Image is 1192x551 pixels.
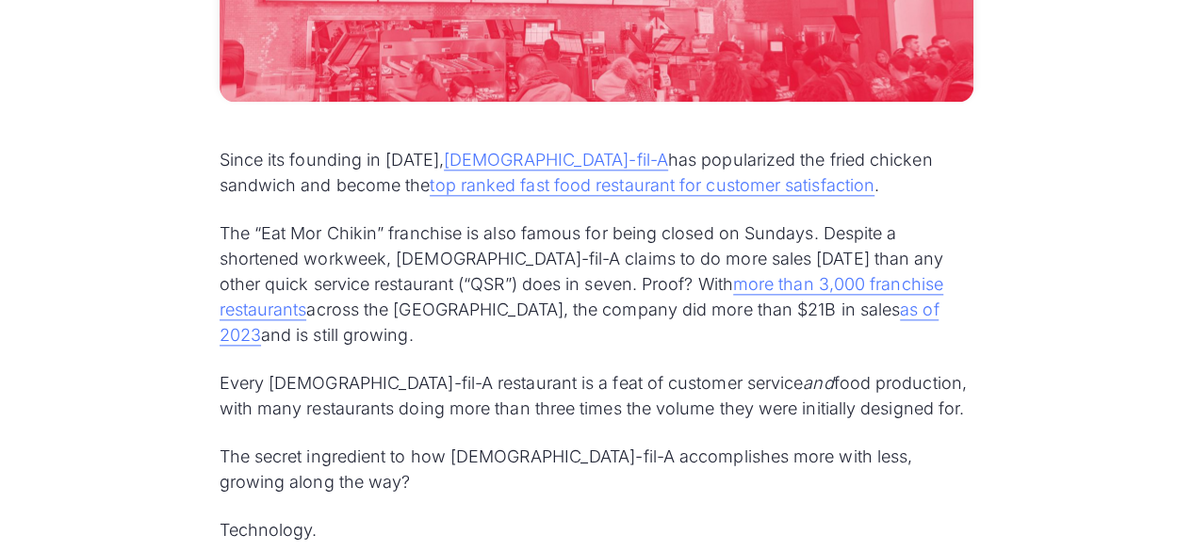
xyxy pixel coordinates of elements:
p: Since its founding in [DATE], has popularized the fried chicken sandwich and become the . [220,147,973,198]
p: Every [DEMOGRAPHIC_DATA]-fil-A restaurant is a feat of customer service food production, with man... [220,370,973,421]
a: top ranked fast food restaurant for customer satisfaction [430,175,874,196]
em: and [803,373,833,393]
a: [DEMOGRAPHIC_DATA]-fil-A [444,150,668,170]
p: The secret ingredient to how [DEMOGRAPHIC_DATA]-fil-A accomplishes more with less, growing along ... [220,444,973,494]
p: The “Eat Mor Chikin” franchise is also famous for being closed on Sundays. Despite a shortened wo... [220,220,973,348]
p: Technology. [220,517,973,543]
